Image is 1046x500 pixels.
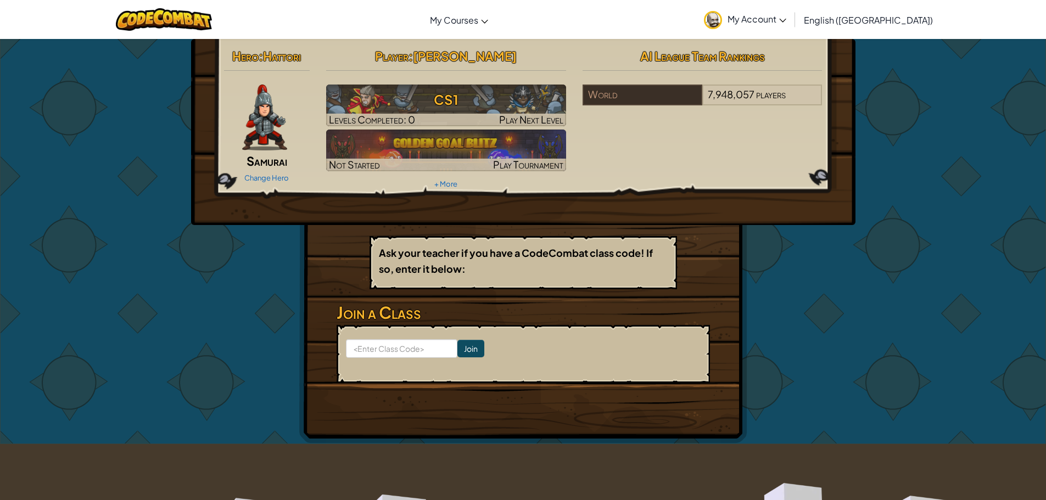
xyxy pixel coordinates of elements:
[798,5,938,35] a: English ([GEOGRAPHIC_DATA])
[583,85,702,105] div: World
[583,95,823,108] a: World7,948,057players
[413,48,517,64] span: [PERSON_NAME]
[499,113,563,126] span: Play Next Level
[242,85,287,150] img: samurai.pose.png
[804,14,933,26] span: English ([GEOGRAPHIC_DATA])
[263,48,301,64] span: Hattori
[409,48,413,64] span: :
[259,48,263,64] span: :
[424,5,494,35] a: My Courses
[756,88,786,100] span: players
[247,153,287,168] span: Samurai
[728,13,786,25] span: My Account
[434,179,457,188] a: + More
[232,48,259,64] span: Hero
[337,300,710,325] h3: Join a Class
[244,173,289,182] a: Change Hero
[640,48,765,64] span: AI League Team Rankings
[326,87,566,112] h3: CS1
[329,158,380,171] span: Not Started
[329,113,415,126] span: Levels Completed: 0
[346,339,457,358] input: <Enter Class Code>
[326,130,566,171] a: Not StartedPlay Tournament
[326,130,566,171] img: Golden Goal
[375,48,409,64] span: Player
[116,8,212,31] img: CodeCombat logo
[708,88,754,100] span: 7,948,057
[457,340,484,357] input: Join
[430,14,478,26] span: My Courses
[698,2,792,37] a: My Account
[493,158,563,171] span: Play Tournament
[326,85,566,126] img: CS1
[326,85,566,126] a: Play Next Level
[704,11,722,29] img: avatar
[379,246,653,275] b: Ask your teacher if you have a CodeCombat class code! If so, enter it below:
